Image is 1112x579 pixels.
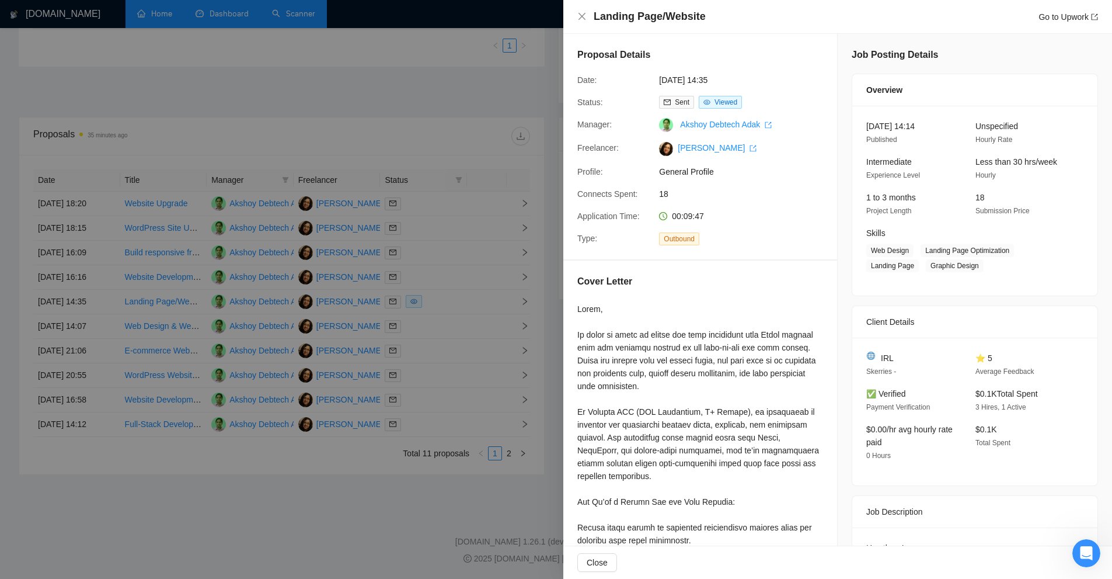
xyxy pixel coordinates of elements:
span: Average Feedback [975,367,1034,376]
span: 00:09:47 [672,212,704,221]
span: Manager: [577,120,612,129]
span: Intermediate [866,157,912,167]
span: 18 [659,188,834,200]
span: 3 Hires, 1 Active [975,403,1026,411]
span: Connects Spent: [577,189,638,199]
div: Client Details [866,306,1083,338]
span: Unspecified [975,122,1018,131]
span: Profile: [577,167,603,176]
img: 🌐 [867,352,875,360]
span: ✅ Verified [866,389,906,398]
span: IRL [881,352,894,365]
img: c117YhUmRVEANPO5IhJzmzUoanfqJGiSYZHOa4Yyb7BIM0llzNzujk95zkfhZhq645 [659,142,673,156]
span: close [577,12,587,21]
span: Close [587,556,608,569]
span: $0.1K [975,425,997,434]
h5: Job Posting Details [852,48,938,62]
h5: Proposal Details [577,48,650,62]
span: Sent [675,98,689,106]
span: Hourly [975,171,996,179]
button: Close [577,12,587,22]
h4: Landing Page/Website [594,9,706,24]
span: Overview [866,84,902,96]
span: Skerries - [866,367,896,376]
span: Outbound [659,233,699,245]
span: $0.1K Total Spent [975,389,1038,398]
span: General Profile [659,165,834,178]
h5: Cover Letter [577,275,632,289]
span: Landing Page Optimization [921,244,1014,257]
span: clock-circle [659,212,667,220]
span: Skills [866,228,886,238]
span: 0 Hours [866,452,891,460]
span: [DATE] 14:14 [866,122,915,131]
div: Job Description [866,496,1083,528]
a: Go to Upworkexport [1038,12,1098,22]
span: Web Design [866,244,914,257]
a: [PERSON_NAME] export [678,143,757,152]
iframe: Intercom live chat [1072,539,1100,567]
span: Freelancer: [577,143,619,152]
button: Close [577,553,617,572]
span: export [750,145,757,152]
span: Type: [577,234,597,243]
span: Project Length [866,207,911,215]
span: Submission Price [975,207,1030,215]
span: Date: [577,75,597,85]
span: mail [664,99,671,106]
span: Payment Verification [866,403,930,411]
span: Published [866,136,897,144]
span: Viewed [714,98,737,106]
span: $0.00/hr avg hourly rate paid [866,425,953,447]
span: [DATE] 14:35 [659,74,834,86]
span: export [1091,13,1098,20]
span: Status: [577,98,603,107]
span: Hourly Rate [975,136,1012,144]
span: ⭐ 5 [975,353,992,363]
a: Akshoy Debtech Adak export [680,120,772,129]
span: Less than 30 hrs/week [975,157,1057,167]
span: export [765,122,772,129]
span: Graphic Design [926,259,984,272]
span: eye [703,99,710,106]
span: 1 to 3 months [866,193,916,202]
span: Application Time: [577,212,640,221]
span: Experience Level [866,171,920,179]
span: 18 [975,193,985,202]
span: Landing Page [866,259,919,272]
span: Total Spent [975,439,1010,447]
